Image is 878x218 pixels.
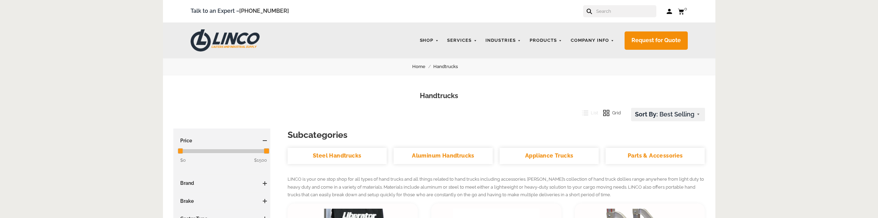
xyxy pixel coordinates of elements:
[482,34,524,47] a: Industries
[288,129,705,141] h3: Subcategories
[444,34,480,47] a: Services
[173,91,705,101] h1: Handtrucks
[577,108,598,118] button: List
[678,7,688,16] a: 0
[254,157,267,164] span: $1500
[177,198,267,205] h3: Brake
[412,63,433,70] a: Home
[177,137,267,144] h3: Price
[288,148,387,164] a: Steel Handtrucks
[288,176,705,199] p: LINCO is your one stop shop for all types of hand trucks and all things related to hand trucks in...
[596,5,656,17] input: Search
[239,8,289,14] a: [PHONE_NUMBER]
[177,180,267,187] h3: Brand
[180,158,186,163] span: $0
[667,8,673,15] a: Log in
[606,148,705,164] a: Parts & Accessories
[416,34,442,47] a: Shop
[191,29,260,51] img: LINCO CASTERS & INDUSTRIAL SUPPLY
[526,34,566,47] a: Products
[191,7,289,16] span: Talk to an Expert –
[684,6,687,11] span: 0
[598,108,621,118] button: Grid
[433,63,466,70] a: Handtrucks
[625,31,688,50] a: Request for Quote
[500,148,599,164] a: Appliance Trucks
[394,148,493,164] a: Aluminum Handtrucks
[567,34,618,47] a: Company Info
